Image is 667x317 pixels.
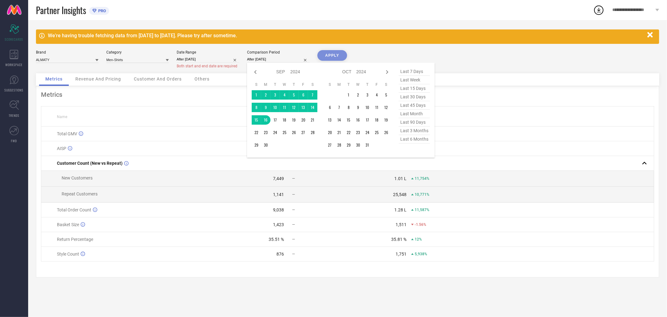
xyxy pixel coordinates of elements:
div: 1.28 L [394,207,407,212]
span: last 90 days [399,118,430,127]
td: Sat Oct 12 2024 [382,103,391,112]
span: — [292,222,295,227]
span: -1.56% [415,222,426,227]
td: Wed Sep 04 2024 [280,90,289,100]
span: Total GMV [57,131,77,136]
td: Thu Sep 05 2024 [289,90,299,100]
th: Wednesday [353,82,363,87]
span: — [292,208,295,212]
span: last week [399,76,430,84]
td: Sat Sep 28 2024 [308,128,317,137]
td: Fri Sep 13 2024 [299,103,308,112]
td: Tue Oct 15 2024 [344,115,353,125]
td: Mon Sep 16 2024 [261,115,270,125]
div: 7,449 [273,176,284,181]
td: Thu Sep 26 2024 [289,128,299,137]
td: Tue Oct 29 2024 [344,140,353,150]
input: Select date range [177,56,239,63]
td: Tue Oct 01 2024 [344,90,353,100]
td: Sat Sep 07 2024 [308,90,317,100]
span: Metrics [45,76,63,81]
span: Repeat Customers [62,191,98,196]
td: Tue Sep 03 2024 [270,90,280,100]
td: Thu Oct 24 2024 [363,128,372,137]
td: Tue Oct 22 2024 [344,128,353,137]
span: Both start and end date are required [177,64,237,68]
td: Tue Oct 08 2024 [344,103,353,112]
span: Total Order Count [57,207,91,212]
td: Wed Oct 16 2024 [353,115,363,125]
div: Category [106,50,169,55]
td: Fri Sep 06 2024 [299,90,308,100]
th: Monday [261,82,270,87]
td: Wed Oct 30 2024 [353,140,363,150]
span: last 30 days [399,93,430,101]
td: Wed Sep 11 2024 [280,103,289,112]
span: — [292,237,295,242]
td: Sat Sep 21 2024 [308,115,317,125]
td: Thu Oct 10 2024 [363,103,372,112]
td: Thu Sep 12 2024 [289,103,299,112]
td: Tue Sep 17 2024 [270,115,280,125]
td: Sun Sep 29 2024 [252,140,261,150]
th: Tuesday [344,82,353,87]
td: Wed Sep 25 2024 [280,128,289,137]
td: Mon Sep 02 2024 [261,90,270,100]
span: 11,587% [415,208,429,212]
span: Customer And Orders [134,76,182,81]
td: Mon Oct 21 2024 [335,128,344,137]
div: 1,423 [273,222,284,227]
th: Saturday [308,82,317,87]
td: Wed Oct 02 2024 [353,90,363,100]
td: Fri Oct 25 2024 [372,128,382,137]
span: last month [399,110,430,118]
span: WORKSPACE [6,62,23,67]
span: PRO [97,8,106,13]
span: 12% [415,237,422,242]
div: Comparison Period [247,50,310,55]
th: Thursday [363,82,372,87]
td: Sun Sep 22 2024 [252,128,261,137]
td: Thu Sep 19 2024 [289,115,299,125]
td: Fri Oct 04 2024 [372,90,382,100]
td: Wed Oct 09 2024 [353,103,363,112]
span: Style Count [57,252,79,257]
span: Customer Count (New vs Repeat) [57,161,123,166]
td: Sat Oct 26 2024 [382,128,391,137]
span: New Customers [62,175,93,180]
td: Fri Sep 20 2024 [299,115,308,125]
td: Sat Sep 14 2024 [308,103,317,112]
td: Sat Oct 19 2024 [382,115,391,125]
th: Wednesday [280,82,289,87]
td: Sun Sep 08 2024 [252,103,261,112]
span: Revenue And Pricing [75,76,121,81]
div: Brand [36,50,99,55]
td: Fri Oct 11 2024 [372,103,382,112]
div: Date Range [177,50,239,55]
div: Next month [383,68,391,76]
div: We're having trouble fetching data from [DATE] to [DATE]. Please try after sometime. [48,33,644,39]
div: 25,548 [393,192,407,197]
td: Mon Sep 09 2024 [261,103,270,112]
td: Mon Sep 30 2024 [261,140,270,150]
div: 876 [276,252,284,257]
td: Sun Sep 15 2024 [252,115,261,125]
th: Sunday [252,82,261,87]
td: Sat Oct 05 2024 [382,90,391,100]
th: Thursday [289,82,299,87]
span: 10,771% [415,192,429,197]
td: Fri Sep 27 2024 [299,128,308,137]
span: Basket Size [57,222,79,227]
td: Thu Oct 03 2024 [363,90,372,100]
span: 11,754% [415,176,429,181]
div: 35.51 % [269,237,284,242]
span: SCORECARDS [5,37,23,42]
td: Thu Oct 31 2024 [363,140,372,150]
span: AISP [57,146,66,151]
span: SUGGESTIONS [5,88,24,92]
span: TRENDS [9,113,19,118]
div: Metrics [41,91,654,98]
td: Fri Oct 18 2024 [372,115,382,125]
span: last 15 days [399,84,430,93]
div: Open download list [593,4,604,16]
